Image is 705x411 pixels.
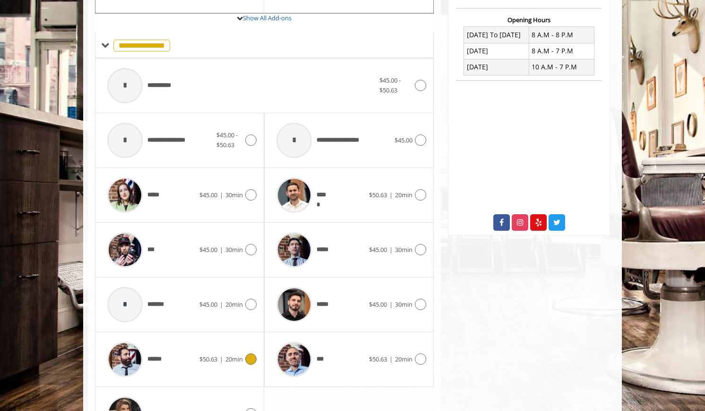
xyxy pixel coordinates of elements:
[199,245,217,254] span: $45.00
[395,355,413,363] span: 20min
[389,245,393,254] span: |
[389,300,393,309] span: |
[225,191,243,199] span: 30min
[199,191,217,199] span: $45.00
[216,131,238,149] span: $45.00 - $50.63
[220,191,223,199] span: |
[529,43,594,59] td: 8 A.M - 7 P.M
[369,355,387,363] span: $50.63
[225,300,243,309] span: 20min
[199,355,217,363] span: $50.63
[464,27,529,43] td: [DATE] To [DATE]
[225,245,243,254] span: 30min
[379,76,401,94] span: $45.00 - $50.63
[369,300,387,309] span: $45.00
[220,355,223,363] span: |
[456,17,602,23] h3: Opening Hours
[220,300,223,309] span: |
[395,136,413,144] span: $45.00
[529,27,594,43] td: 8 A.M - 8 P.M
[389,355,393,363] span: |
[464,43,529,59] td: [DATE]
[395,300,413,309] span: 30min
[369,245,387,254] span: $45.00
[369,191,387,199] span: $50.63
[225,355,243,363] span: 20min
[464,59,529,75] td: [DATE]
[395,245,413,254] span: 30min
[199,300,217,309] span: $45.00
[529,59,594,75] td: 10 A.M - 7 P.M
[220,245,223,254] span: |
[395,191,413,199] span: 20min
[389,191,393,199] span: |
[243,14,292,22] a: Show All Add-ons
